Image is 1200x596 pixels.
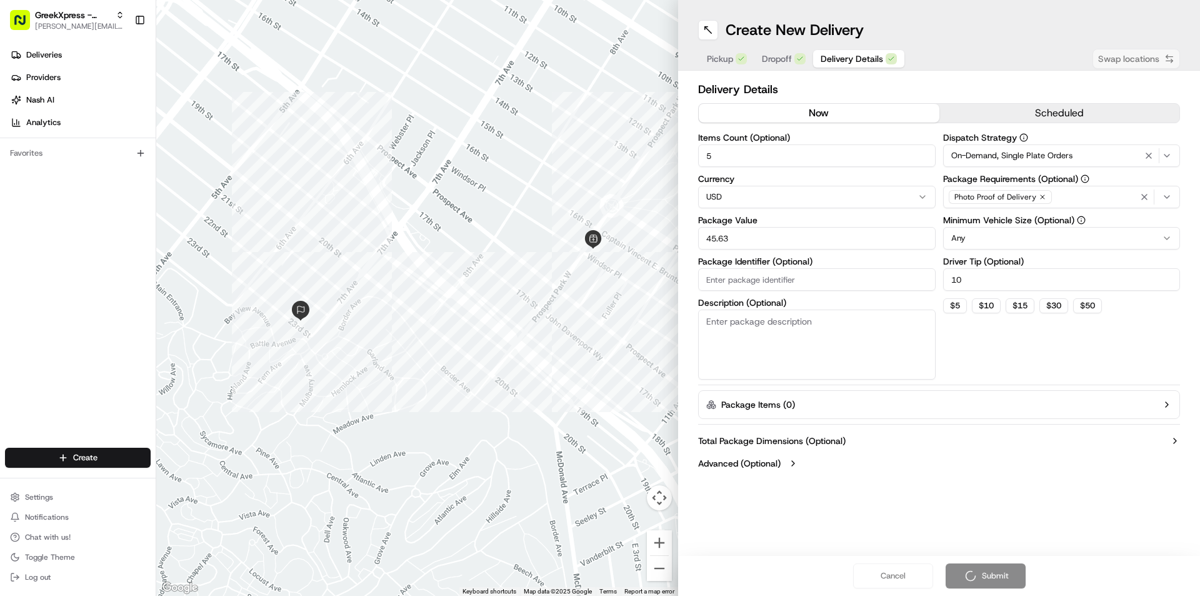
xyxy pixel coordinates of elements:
button: Create [5,448,151,468]
span: Deliveries [26,49,62,61]
label: Advanced (Optional) [698,457,781,470]
a: Deliveries [5,45,156,65]
button: Notifications [5,508,151,526]
label: Minimum Vehicle Size (Optional) [943,216,1181,225]
button: GreekXpress - Park Slope[PERSON_NAME][EMAIL_ADDRESS][DOMAIN_NAME] [5,5,129,35]
a: Powered byPylon [88,276,151,286]
button: $10 [972,298,1001,313]
img: 1736555255976-a54dd68f-1ca7-489b-9aae-adbdc363a1c4 [12,119,35,142]
img: Regen Pajulas [12,182,32,202]
button: Chat with us! [5,528,151,546]
img: Google [159,580,201,596]
img: 1736555255976-a54dd68f-1ca7-489b-9aae-adbdc363a1c4 [25,194,35,205]
input: Enter number of items [698,144,936,167]
span: Delivery Details [821,53,883,65]
button: Photo Proof of Delivery [943,186,1181,208]
button: Settings [5,488,151,506]
label: Total Package Dimensions (Optional) [698,435,846,447]
a: Nash AI [5,90,156,110]
button: now [699,104,939,123]
span: Regen Pajulas [39,194,91,204]
span: Nash AI [26,94,54,106]
img: Nash [12,13,37,38]
div: Past conversations [12,163,84,173]
button: Keyboard shortcuts [462,587,516,596]
button: Zoom in [647,530,672,555]
div: 📗 [12,247,22,257]
span: Providers [26,72,61,83]
label: Package Requirements (Optional) [943,174,1181,183]
a: Terms [599,588,617,595]
span: [DATE] [101,194,126,204]
div: Favorites [5,143,151,163]
label: Driver Tip (Optional) [943,257,1181,266]
button: Package Items (0) [698,390,1180,419]
label: Currency [698,174,936,183]
span: Knowledge Base [25,246,96,258]
span: API Documentation [118,246,201,258]
span: Photo Proof of Delivery [954,192,1036,202]
h1: Create New Delivery [726,20,864,40]
label: Dispatch Strategy [943,133,1181,142]
button: Log out [5,568,151,586]
span: Analytics [26,117,61,128]
span: Map data ©2025 Google [524,588,592,595]
span: Pylon [124,276,151,286]
button: Dispatch Strategy [1019,133,1028,142]
a: Providers [5,68,156,88]
label: Items Count (Optional) [698,133,936,142]
button: scheduled [939,104,1180,123]
button: Package Requirements (Optional) [1081,174,1089,183]
p: Welcome 👋 [12,50,227,70]
button: $30 [1039,298,1068,313]
h2: Delivery Details [698,81,1180,98]
a: Open this area in Google Maps (opens a new window) [159,580,201,596]
span: Notifications [25,512,69,522]
label: Package Items ( 0 ) [721,398,795,411]
a: Analytics [5,113,156,133]
input: Enter package value [698,227,936,250]
button: Total Package Dimensions (Optional) [698,435,1180,447]
button: $50 [1073,298,1102,313]
span: Create [73,452,97,463]
button: Zoom out [647,556,672,581]
span: On-Demand, Single Plate Orders [951,150,1072,161]
span: Dropoff [762,53,792,65]
button: GreekXpress - Park Slope [35,9,111,21]
a: 💻API Documentation [101,241,206,263]
button: Map camera controls [647,485,672,510]
button: Minimum Vehicle Size (Optional) [1077,216,1086,225]
button: Start new chat [212,123,227,138]
button: $5 [943,298,967,313]
button: [PERSON_NAME][EMAIL_ADDRESS][DOMAIN_NAME] [35,21,124,31]
button: $15 [1006,298,1034,313]
a: Report a map error [624,588,674,595]
button: On-Demand, Single Plate Orders [943,144,1181,167]
span: Settings [25,492,53,502]
span: • [94,194,98,204]
input: Enter driver tip amount [943,268,1181,291]
button: See all [194,160,227,175]
input: Enter package identifier [698,268,936,291]
div: Start new chat [42,119,205,132]
a: 📗Knowledge Base [7,241,101,263]
label: Package Value [698,216,936,225]
span: Log out [25,572,51,582]
button: Toggle Theme [5,548,151,566]
span: Chat with us! [25,532,71,542]
label: Package Identifier (Optional) [698,257,936,266]
div: We're available if you need us! [42,132,158,142]
label: Description (Optional) [698,298,936,307]
button: Advanced (Optional) [698,457,1180,470]
div: 💻 [106,247,116,257]
span: Toggle Theme [25,552,75,562]
input: Clear [32,81,206,94]
span: Pickup [707,53,733,65]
